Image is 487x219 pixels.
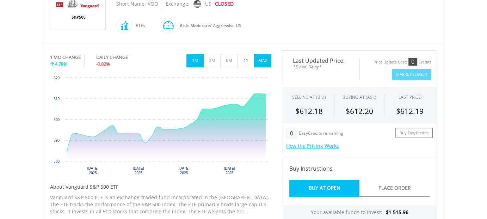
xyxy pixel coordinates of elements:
span: $612.18 [295,106,323,116]
a: Buy At Open [289,180,359,197]
svg: Interactive chart [50,74,271,180]
a: How the Pricing Works [286,142,339,149]
div: 1 MO CHANGE [50,54,81,61]
div: SELLING AT (BID) [292,94,326,100]
text: [DATE] 2025 [224,166,235,175]
div: LAST PRICE [399,94,421,100]
span: 4.78% [55,61,67,67]
div: 0 [408,58,417,66]
span: 15-min. Delay* [288,63,354,70]
button: 1Y [237,54,254,67]
a: Buy EasyCredits [395,128,433,139]
span: BUYING AT (ASK) [342,94,376,100]
span: $612.20 [345,106,373,116]
div: 0 [286,128,297,139]
text: [DATE] 2025 [133,166,144,175]
span: -0.02% [96,61,110,67]
div: EasyCredits remaining [299,131,343,137]
span: $612.19 [396,106,424,116]
div: Price Update Cost: [374,60,407,65]
div: ETFs [132,17,145,34]
text: 600 [54,118,60,122]
text: [DATE] 2025 [87,166,99,175]
text: [DATE] 2025 [178,166,190,175]
div: Risk: Moderate/ Aggressive US [176,17,241,34]
div: Chart. Highcharts interactive chart. [50,74,271,180]
div: Credits [419,60,431,65]
span: $1 515.96 [386,209,408,215]
h5: About Vanguard S&P 500 ETF [50,183,271,190]
text: 580 [54,159,60,163]
button: MAX [254,54,271,67]
span: Last Updated Price: [288,58,354,63]
div: DAILY CHANGE [96,54,152,61]
button: 1M [186,54,204,67]
a: Place Order [359,180,430,197]
button: 3M [203,54,221,67]
button: 6M [220,54,238,67]
h4: Buy Instructions [289,164,430,173]
text: 590 [54,139,60,142]
p: Vanguard S&P 500 ETF is an exchange-traded fund incorporated in the [GEOGRAPHIC_DATA]. The ETF tr... [50,194,271,215]
text: 620 [54,76,60,80]
button: Market Closed [392,69,431,80]
text: 610 [54,97,60,101]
